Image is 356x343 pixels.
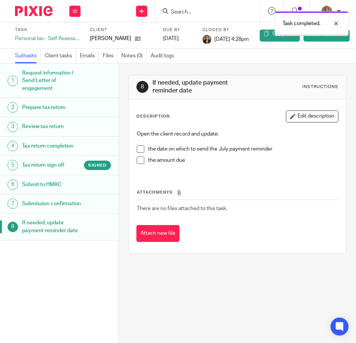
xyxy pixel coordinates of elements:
[137,190,173,194] span: Attachments
[286,110,338,122] button: Edit description
[80,49,99,63] a: Emails
[15,27,81,33] label: Task
[7,122,18,132] div: 3
[22,217,81,236] h1: If needed, update payment reminder date
[137,130,338,138] p: Open the client record and update:
[22,198,81,209] h1: Submission confirmation
[22,67,81,94] h1: Request information / Send Letter of engagement
[7,222,18,232] div: 8
[137,206,227,211] span: There are no files attached to this task.
[283,20,320,27] p: Task completed.
[202,35,211,44] img: WhatsApp%20Image%202025-04-23%20at%2010.20.30_16e186ec.jpg
[7,102,18,113] div: 2
[22,140,81,152] h1: Tax return completion
[7,76,18,86] div: 1
[22,102,81,113] h1: Prepare tax return
[170,9,238,16] input: Search
[103,49,118,63] a: Files
[136,225,179,242] button: Attach new file
[15,35,81,42] div: Personal tax - Self Assessment
[153,79,253,95] h1: If needed, update payment reminder date
[151,49,178,63] a: Audit logs
[214,37,249,42] span: [DATE] 4:28pm
[163,27,193,33] label: Due by
[15,49,41,63] a: Subtasks
[22,179,81,190] h1: Submit to HMRC
[121,49,147,63] a: Notes (0)
[7,198,18,209] div: 7
[302,84,338,90] div: Instructions
[272,31,296,36] span: Copy task
[7,160,18,170] div: 5
[7,179,18,190] div: 6
[90,35,131,42] p: [PERSON_NAME]
[15,6,52,16] img: Pixie
[136,113,170,119] p: Description
[148,157,338,164] p: the amount due
[45,49,76,63] a: Client tasks
[7,141,18,151] div: 4
[136,81,148,93] div: 8
[316,31,346,36] span: Reopen task
[90,27,156,33] label: Client
[321,5,333,17] img: WhatsApp%20Image%202025-04-23%20at%2010.20.30_16e186ec.jpg
[148,145,338,153] p: the date on which to send the July payment reminder
[22,121,81,132] h1: Review tax return
[88,162,107,169] span: Signed
[163,35,193,42] div: [DATE]
[22,160,81,171] h1: Tax return sign off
